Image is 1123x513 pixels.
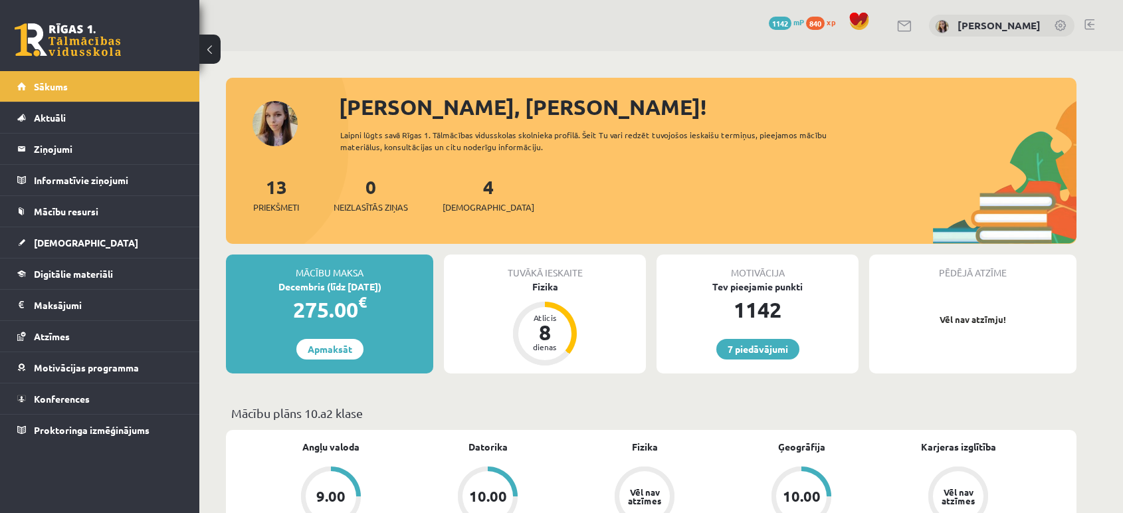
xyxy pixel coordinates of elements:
span: xp [827,17,835,27]
img: Marija Nicmane [936,20,949,33]
span: [DEMOGRAPHIC_DATA] [34,237,138,249]
a: Ģeogrāfija [778,440,825,454]
span: Digitālie materiāli [34,268,113,280]
span: Motivācijas programma [34,361,139,373]
a: 0Neizlasītās ziņas [334,175,408,214]
a: 7 piedāvājumi [716,339,799,359]
p: Vēl nav atzīmju! [876,313,1070,326]
a: Fizika Atlicis 8 dienas [444,280,646,367]
a: Maksājumi [17,290,183,320]
a: Motivācijas programma [17,352,183,383]
span: Atzīmes [34,330,70,342]
div: Tev pieejamie punkti [657,280,859,294]
a: Konferences [17,383,183,414]
a: Aktuāli [17,102,183,133]
div: [PERSON_NAME], [PERSON_NAME]! [339,91,1076,123]
div: 8 [525,322,565,343]
a: Sākums [17,71,183,102]
a: 1142 mP [769,17,804,27]
div: Decembris (līdz [DATE]) [226,280,433,294]
div: Atlicis [525,314,565,322]
a: Rīgas 1. Tālmācības vidusskola [15,23,121,56]
a: [DEMOGRAPHIC_DATA] [17,227,183,258]
a: Informatīvie ziņojumi [17,165,183,195]
div: 9.00 [316,489,346,504]
a: Atzīmes [17,321,183,352]
a: 13Priekšmeti [253,175,299,214]
a: Karjeras izglītība [921,440,996,454]
a: Ziņojumi [17,134,183,164]
a: Proktoringa izmēģinājums [17,415,183,445]
legend: Maksājumi [34,290,183,320]
span: 1142 [769,17,791,30]
span: Sākums [34,80,68,92]
div: Pēdējā atzīme [869,255,1076,280]
div: Mācību maksa [226,255,433,280]
span: € [358,292,367,312]
a: Fizika [632,440,658,454]
div: 275.00 [226,294,433,326]
div: Fizika [444,280,646,294]
div: dienas [525,343,565,351]
span: Konferences [34,393,90,405]
div: 10.00 [469,489,507,504]
a: Datorika [468,440,508,454]
span: Aktuāli [34,112,66,124]
a: [PERSON_NAME] [958,19,1041,32]
span: Neizlasītās ziņas [334,201,408,214]
legend: Informatīvie ziņojumi [34,165,183,195]
legend: Ziņojumi [34,134,183,164]
div: 1142 [657,294,859,326]
a: Apmaksāt [296,339,363,359]
a: Angļu valoda [302,440,359,454]
span: 840 [806,17,825,30]
span: Priekšmeti [253,201,299,214]
span: Mācību resursi [34,205,98,217]
a: Mācību resursi [17,196,183,227]
a: 840 xp [806,17,842,27]
span: mP [793,17,804,27]
div: Motivācija [657,255,859,280]
a: Digitālie materiāli [17,258,183,289]
p: Mācību plāns 10.a2 klase [231,404,1071,422]
div: Laipni lūgts savā Rīgas 1. Tālmācības vidusskolas skolnieka profilā. Šeit Tu vari redzēt tuvojošo... [340,129,851,153]
span: Proktoringa izmēģinājums [34,424,150,436]
div: Vēl nav atzīmes [940,488,977,505]
div: Vēl nav atzīmes [626,488,663,505]
a: 4[DEMOGRAPHIC_DATA] [443,175,534,214]
div: 10.00 [783,489,821,504]
div: Tuvākā ieskaite [444,255,646,280]
span: [DEMOGRAPHIC_DATA] [443,201,534,214]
